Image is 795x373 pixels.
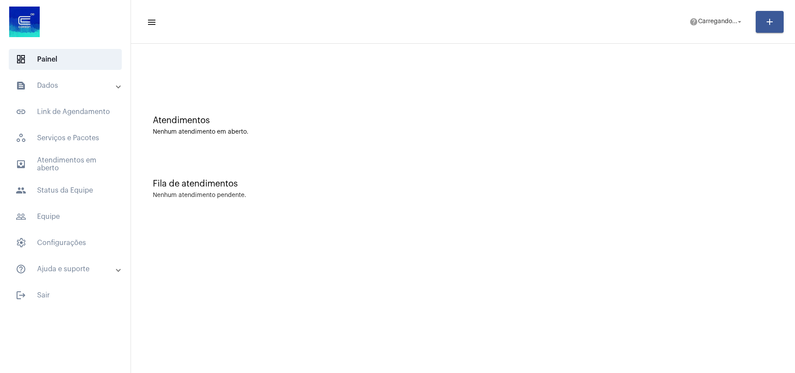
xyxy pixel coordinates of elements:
div: Nenhum atendimento em aberto. [153,129,773,135]
span: Link de Agendamento [9,101,122,122]
span: Atendimentos em aberto [9,154,122,175]
mat-panel-title: Ajuda e suporte [16,264,117,274]
mat-icon: sidenav icon [16,185,26,196]
mat-icon: sidenav icon [16,107,26,117]
span: Status da Equipe [9,180,122,201]
mat-panel-title: Dados [16,80,117,91]
mat-icon: arrow_drop_down [736,18,743,26]
mat-icon: sidenav icon [16,290,26,300]
span: Configurações [9,232,122,253]
span: sidenav icon [16,133,26,143]
mat-expansion-panel-header: sidenav iconAjuda e suporte [5,259,131,280]
mat-icon: sidenav icon [16,211,26,222]
mat-icon: sidenav icon [16,264,26,274]
span: Painel [9,49,122,70]
mat-icon: add [764,17,775,27]
div: Fila de atendimentos [153,179,773,189]
span: Equipe [9,206,122,227]
span: Serviços e Pacotes [9,128,122,149]
div: Nenhum atendimento pendente. [153,192,246,199]
mat-icon: sidenav icon [16,159,26,169]
mat-icon: sidenav icon [16,80,26,91]
img: d4669ae0-8c07-2337-4f67-34b0df7f5ae4.jpeg [7,4,42,39]
span: Sair [9,285,122,306]
button: Carregando... [684,13,749,31]
mat-expansion-panel-header: sidenav iconDados [5,75,131,96]
span: sidenav icon [16,238,26,248]
div: Atendimentos [153,116,773,125]
mat-icon: help [689,17,698,26]
span: sidenav icon [16,54,26,65]
span: Carregando... [698,19,737,25]
mat-icon: sidenav icon [147,17,155,28]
